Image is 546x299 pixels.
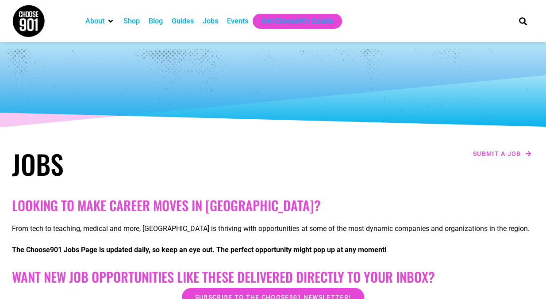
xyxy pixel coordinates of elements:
[261,16,333,26] a: Get Choose901 Emails
[12,197,534,213] h2: Looking to make career moves in [GEOGRAPHIC_DATA]?
[149,16,163,26] a: Blog
[227,16,248,26] a: Events
[12,246,386,254] strong: The Choose901 Jobs Page is updated daily, so keep an eye out. The perfect opportunity might pop u...
[516,14,531,28] div: Search
[203,16,218,26] a: Jobs
[81,14,504,29] nav: Main nav
[81,14,119,29] div: About
[172,16,194,26] a: Guides
[12,223,534,234] p: From tech to teaching, medical and more, [GEOGRAPHIC_DATA] is thriving with opportunities at some...
[12,148,269,180] h1: Jobs
[85,16,104,26] a: About
[123,16,140,26] a: Shop
[470,148,534,159] a: Submit a job
[12,269,534,285] h2: Want New Job Opportunities like these Delivered Directly to your Inbox?
[473,151,521,157] span: Submit a job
